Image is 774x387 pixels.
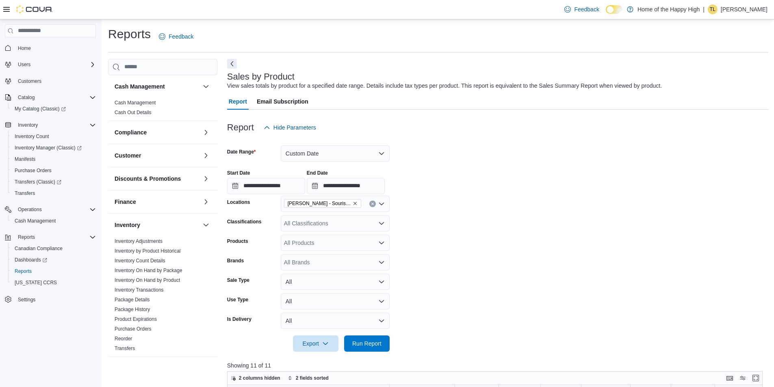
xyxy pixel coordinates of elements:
a: Purchase Orders [115,326,152,332]
label: End Date [307,170,328,176]
button: Canadian Compliance [8,243,99,254]
button: Open list of options [378,259,385,266]
nav: Complex example [5,39,96,326]
button: Cash Management [8,215,99,227]
span: Customers [15,76,96,86]
a: Inventory by Product Historical [115,248,181,254]
span: Package History [115,306,150,313]
span: My Catalog (Classic) [15,106,66,112]
span: Inventory [18,122,38,128]
span: Run Report [352,339,382,348]
span: Cash Out Details [115,109,152,116]
span: Transfers [15,190,35,197]
span: Email Subscription [257,93,308,110]
span: Inventory Adjustments [115,238,163,244]
label: Start Date [227,170,250,176]
a: Cash Management [11,216,59,226]
span: Canadian Compliance [11,244,96,253]
button: 2 fields sorted [284,373,332,383]
a: Reorder [115,336,132,342]
div: Tammy Lacharite [708,4,718,14]
button: Open list of options [378,220,385,227]
button: Users [2,59,99,70]
div: Cash Management [108,98,217,121]
button: All [281,313,390,329]
label: Brands [227,257,244,264]
button: Catalog [15,93,38,102]
input: Press the down key to open a popover containing a calendar. [307,178,385,194]
button: Inventory [15,120,41,130]
a: Feedback [561,1,602,17]
span: 2 fields sorted [296,375,329,381]
button: [US_STATE] CCRS [8,277,99,288]
span: Inventory Count Details [115,257,165,264]
p: [PERSON_NAME] [721,4,767,14]
a: Home [15,43,34,53]
button: Next [227,59,237,69]
span: Inventory Manager (Classic) [11,143,96,153]
span: Manifests [11,154,96,164]
span: Feedback [574,5,599,13]
h3: Cash Management [115,82,165,91]
a: Settings [15,295,39,305]
button: Clear input [369,201,376,207]
a: Transfers (Classic) [8,176,99,188]
img: Cova [16,5,53,13]
span: Washington CCRS [11,278,96,288]
a: [US_STATE] CCRS [11,278,60,288]
span: Purchase Orders [15,167,52,174]
span: Users [15,60,96,69]
button: Reports [2,231,99,243]
span: Inventory Count [15,133,49,140]
button: Hide Parameters [260,119,319,136]
button: Customer [115,151,199,160]
button: Catalog [2,92,99,103]
span: Reports [18,234,35,240]
button: Inventory [115,221,199,229]
button: All [281,274,390,290]
a: Cash Management [115,100,156,106]
span: Operations [15,205,96,214]
span: Transfers (Classic) [11,177,96,187]
button: All [281,293,390,309]
button: Finance [115,198,199,206]
span: Reports [15,232,96,242]
span: Cash Management [15,218,56,224]
span: Inventory Count [11,132,96,141]
a: Product Expirations [115,316,157,322]
span: Transfers [115,345,135,352]
button: Inventory Count [8,131,99,142]
h1: Reports [108,26,151,42]
div: Inventory [108,236,217,357]
a: My Catalog (Classic) [11,104,69,114]
button: Discounts & Promotions [201,174,211,184]
span: Transfers [11,188,96,198]
span: Purchase Orders [11,166,96,175]
span: Product Expirations [115,316,157,322]
button: Open list of options [378,201,385,207]
button: Remove Estevan - Souris Avenue - Fire & Flower from selection in this group [353,201,358,206]
a: Package Details [115,297,150,303]
button: Customers [2,75,99,87]
span: Inventory On Hand by Package [115,267,182,274]
label: Use Type [227,296,248,303]
span: Inventory Manager (Classic) [15,145,82,151]
h3: Finance [115,198,136,206]
a: Transfers (Classic) [11,177,65,187]
a: Transfers [115,346,135,351]
button: Reports [15,232,38,242]
p: | [703,4,705,14]
span: Home [18,45,31,52]
span: Catalog [15,93,96,102]
span: Inventory [15,120,96,130]
h3: Customer [115,151,141,160]
button: Run Report [344,335,390,352]
span: Reports [11,266,96,276]
a: Inventory On Hand by Package [115,268,182,273]
a: Inventory Manager (Classic) [11,143,85,153]
span: Settings [18,296,35,303]
button: Home [2,42,99,54]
